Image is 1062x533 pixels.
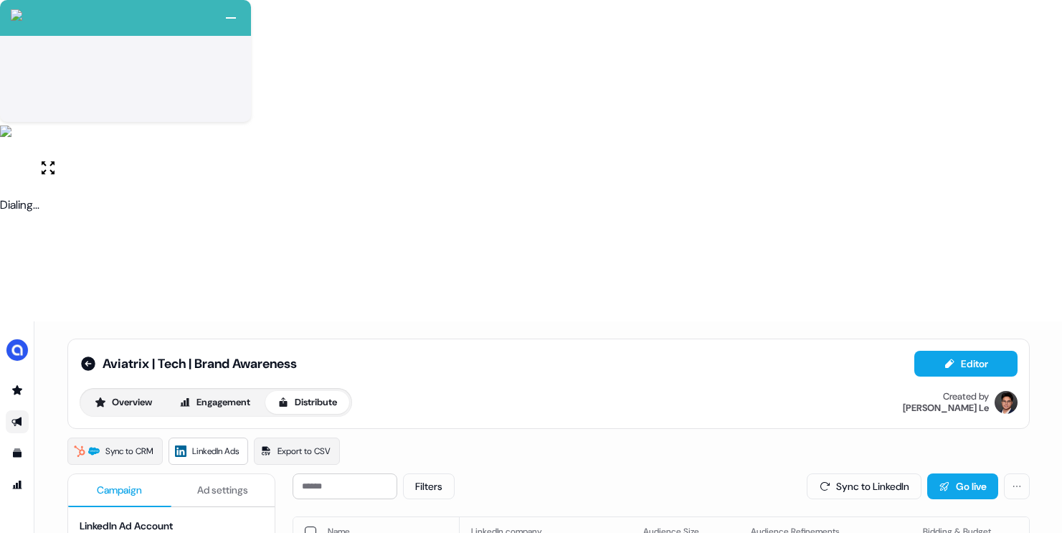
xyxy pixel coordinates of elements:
[80,519,173,532] label: LinkedIn Ad Account
[914,351,1018,377] button: Editor
[403,473,455,499] button: Filters
[6,442,29,465] a: Go to templates
[67,438,163,465] a: Sync to CRM
[192,444,239,458] span: LinkedIn Ads
[167,391,262,414] button: Engagement
[97,483,142,497] span: Campaign
[6,379,29,402] a: Go to prospects
[995,391,1018,414] img: Hugh
[278,444,331,458] span: Export to CSV
[807,473,921,499] button: Sync to LinkedIn
[169,438,248,465] a: LinkedIn Ads
[254,438,340,465] a: Export to CSV
[197,483,248,497] span: Ad settings
[103,355,297,372] span: Aviatrix | Tech | Brand Awareness
[82,391,164,414] button: Overview
[11,9,22,21] img: callcloud-icon-white-35.svg
[903,402,989,414] div: [PERSON_NAME] Le
[6,410,29,433] a: Go to outbound experience
[105,444,153,458] span: Sync to CRM
[1004,473,1030,499] button: More actions
[265,391,349,414] button: Distribute
[6,473,29,496] a: Go to attribution
[943,391,989,402] div: Created by
[927,473,998,499] button: Go live
[914,358,1018,373] a: Editor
